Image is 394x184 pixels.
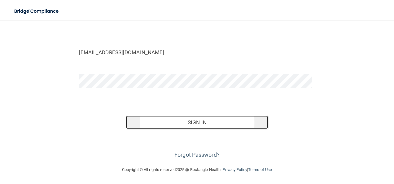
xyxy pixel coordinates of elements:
input: Email [79,45,315,59]
a: Privacy Policy [222,167,247,172]
button: Sign In [126,116,268,129]
img: bridge_compliance_login_screen.278c3ca4.svg [9,5,64,18]
div: Copyright © All rights reserved 2025 @ Rectangle Health | | [84,160,310,180]
a: Terms of Use [248,167,272,172]
a: Forgot Password? [174,151,220,158]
